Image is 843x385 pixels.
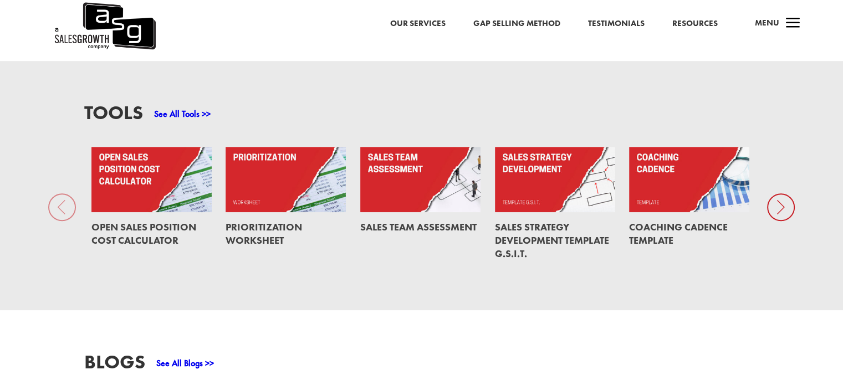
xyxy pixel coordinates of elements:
[672,17,718,31] a: Resources
[156,357,214,369] a: See All Blogs >>
[782,13,804,35] span: a
[154,108,211,120] a: See All Tools >>
[588,17,645,31] a: Testimonials
[495,220,609,260] a: Sales Strategy Development Template G.S.I.T.
[226,220,302,247] a: Prioritization Worksheet
[91,220,196,247] a: Open Sales Position Cost Calculator
[473,17,560,31] a: Gap Selling Method
[755,17,779,28] span: Menu
[390,17,446,31] a: Our Services
[629,220,728,247] a: Coaching Cadence Template
[360,220,477,233] a: Sales Team Assessment
[84,103,143,128] h3: Tools
[84,352,145,377] h3: Blogs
